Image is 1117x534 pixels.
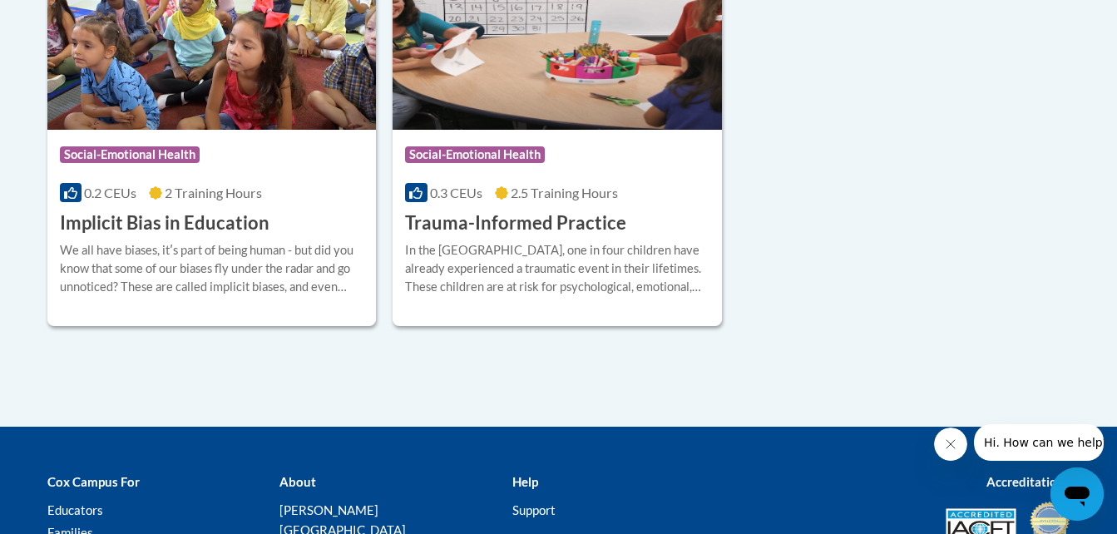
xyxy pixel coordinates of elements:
[405,241,709,296] div: In the [GEOGRAPHIC_DATA], one in four children have already experienced a traumatic event in thei...
[430,185,482,200] span: 0.3 CEUs
[1050,467,1104,521] iframe: Button to launch messaging window
[10,12,135,25] span: Hi. How can we help?
[47,502,103,517] a: Educators
[511,185,618,200] span: 2.5 Training Hours
[60,241,364,296] div: We all have biases, itʹs part of being human - but did you know that some of our biases fly under...
[47,474,140,489] b: Cox Campus For
[974,424,1104,461] iframe: Message from company
[60,210,269,236] h3: Implicit Bias in Education
[279,474,316,489] b: About
[60,146,200,163] span: Social-Emotional Health
[405,210,626,236] h3: Trauma-Informed Practice
[986,474,1070,489] b: Accreditations
[84,185,136,200] span: 0.2 CEUs
[165,185,262,200] span: 2 Training Hours
[512,474,538,489] b: Help
[512,502,556,517] a: Support
[934,428,967,461] iframe: Close message
[405,146,545,163] span: Social-Emotional Health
